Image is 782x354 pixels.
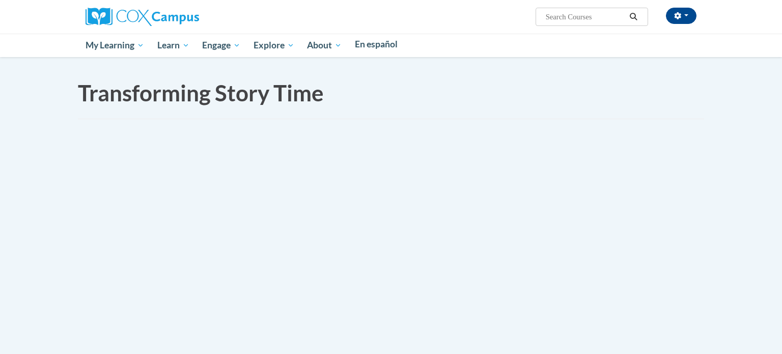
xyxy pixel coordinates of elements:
div: Main menu [70,34,712,57]
a: Explore [247,34,301,57]
input: Search Courses [545,11,626,23]
i:  [629,13,638,21]
span: En español [355,39,398,49]
a: About [301,34,349,57]
a: Cox Campus [86,12,199,20]
button: Search [626,11,641,23]
img: Cox Campus [86,8,199,26]
span: About [307,39,342,51]
span: Transforming Story Time [78,79,324,106]
a: En español [348,34,404,55]
span: Explore [254,39,294,51]
span: Engage [202,39,240,51]
span: My Learning [86,39,144,51]
a: Engage [195,34,247,57]
span: Learn [157,39,189,51]
a: Learn [151,34,196,57]
button: Account Settings [666,8,696,24]
a: My Learning [79,34,151,57]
